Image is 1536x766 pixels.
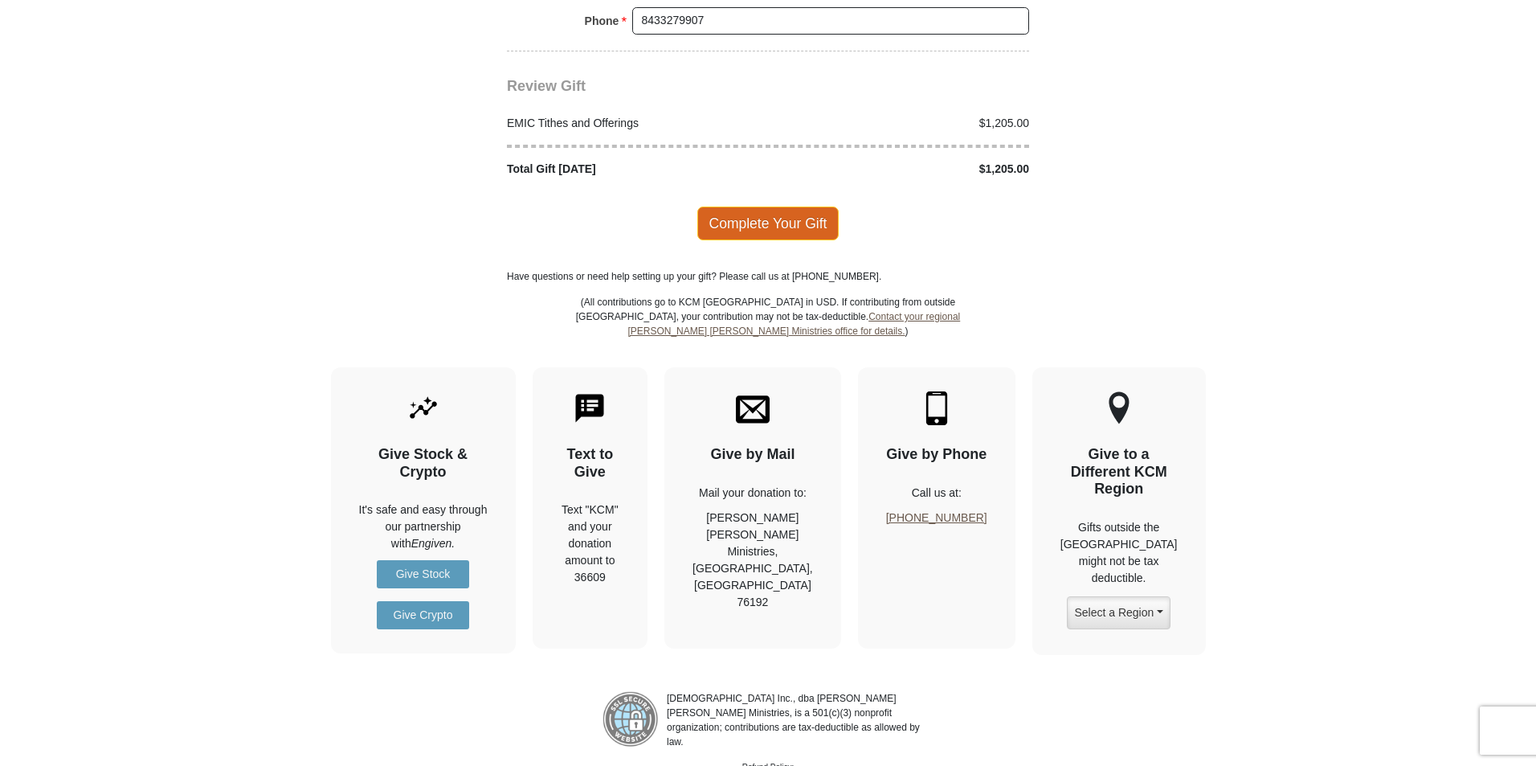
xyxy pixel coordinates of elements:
strong: Phone [585,10,619,32]
a: Give Stock [377,560,469,588]
span: Complete Your Gift [697,207,839,240]
p: Mail your donation to: [692,485,813,502]
a: [PHONE_NUMBER] [886,511,987,524]
img: refund-policy [603,691,659,748]
img: other-region [1108,391,1130,425]
p: Call us at: [886,485,987,502]
a: Contact your regional [PERSON_NAME] [PERSON_NAME] Ministries office for details. [627,311,960,337]
h4: Give Stock & Crypto [359,446,488,481]
p: Gifts outside the [GEOGRAPHIC_DATA] might not be tax deductible. [1060,519,1178,587]
button: Select a Region [1067,596,1170,629]
p: Have questions or need help setting up your gift? Please call us at [PHONE_NUMBER]. [507,269,1029,284]
img: give-by-stock.svg [406,391,440,425]
h4: Give by Mail [692,446,813,464]
a: Give Crypto [377,601,469,629]
div: $1,205.00 [768,161,1038,178]
p: (All contributions go to KCM [GEOGRAPHIC_DATA] in USD. If contributing from outside [GEOGRAPHIC_D... [575,295,961,367]
div: Total Gift [DATE] [499,161,769,178]
div: $1,205.00 [768,115,1038,132]
p: [DEMOGRAPHIC_DATA] Inc., dba [PERSON_NAME] [PERSON_NAME] Ministries, is a 501(c)(3) nonprofit org... [659,691,933,749]
div: EMIC Tithes and Offerings [499,115,769,132]
div: Text "KCM" and your donation amount to 36609 [561,502,620,586]
h4: Give to a Different KCM Region [1060,446,1178,498]
h4: Text to Give [561,446,620,481]
img: envelope.svg [736,391,770,425]
img: text-to-give.svg [573,391,607,425]
img: mobile.svg [920,391,954,425]
i: Engiven. [411,537,455,550]
p: [PERSON_NAME] [PERSON_NAME] Ministries, [GEOGRAPHIC_DATA], [GEOGRAPHIC_DATA] 76192 [692,510,813,611]
p: It's safe and easy through our partnership with [359,502,488,552]
h4: Give by Phone [886,446,987,464]
span: Review Gift [507,78,586,94]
